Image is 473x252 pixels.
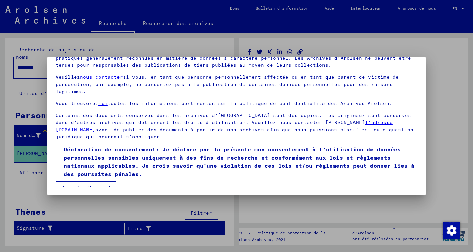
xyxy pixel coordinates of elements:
p: Certains des documents conservés dans les archives d'[GEOGRAPHIC_DATA] sont des copies. Les origi... [56,112,417,140]
a: nous contacter [80,74,123,80]
img: Modifier le consentement [443,222,460,239]
a: ici [98,100,108,106]
button: Je suis d'accord [56,181,116,194]
p: Veuillez si vous, en tant que personne personnellement affectée ou en tant que parent de victime ... [56,74,417,95]
p: Vous trouverez toutes les informations pertinentes sur la politique de confidentialité des Archiv... [56,100,417,107]
span: Déclaration de consentement: Je déclare par la présente mon consentement à l'utilisation de donné... [64,145,417,178]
